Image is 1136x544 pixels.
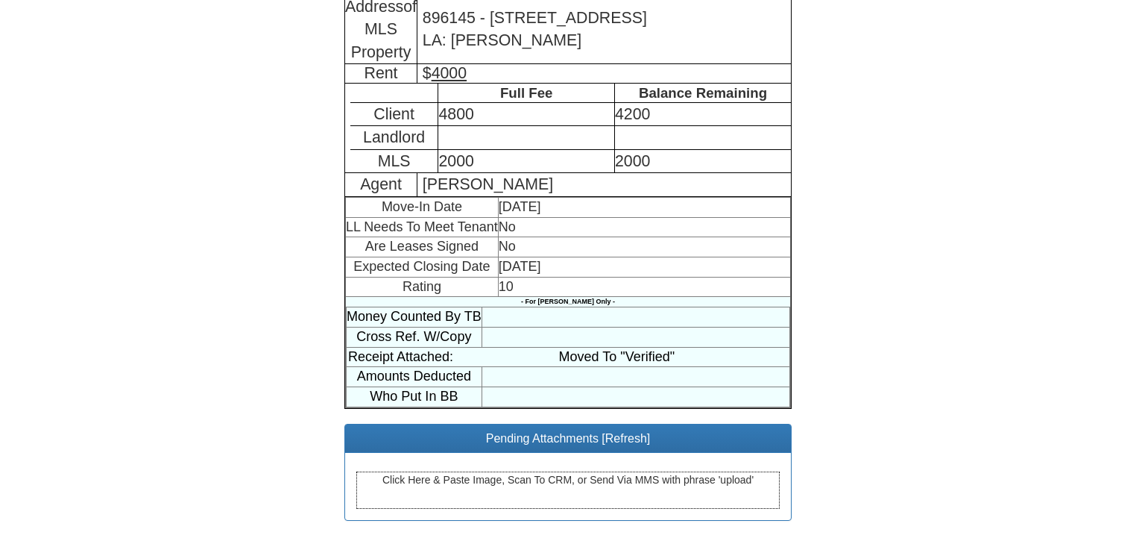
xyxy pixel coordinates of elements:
[521,298,615,305] b: - For [PERSON_NAME] Only -
[438,149,615,172] td: 2000
[347,327,482,347] td: Cross Ref. W/Copy
[614,102,791,125] td: 4200
[432,64,467,82] u: 4000
[605,432,647,445] a: Refresh
[348,348,559,367] td: Receipt Attached:
[639,85,767,101] span: Balance Remaining
[498,277,790,297] td: 10
[350,102,438,125] td: Client
[356,432,780,445] h3: Pending Attachments [ ]
[438,102,615,125] td: 4800
[350,149,438,172] td: MLS
[345,173,417,196] td: Agent
[614,149,791,172] td: 2000
[346,277,499,297] td: Rating
[346,257,499,277] td: Expected Closing Date
[498,217,790,237] td: No
[356,472,780,509] div: Click Here & Paste Image, Scan To CRM, or Send Via MMS with phrase 'upload'
[346,197,499,217] td: Move-In Date
[364,64,397,82] span: Rent
[500,85,553,101] span: Full Fee
[498,257,790,277] td: [DATE]
[417,173,792,196] td: [PERSON_NAME]
[350,126,438,149] td: Landlord
[347,367,482,387] td: Amounts Deducted
[559,348,791,367] td: Moved To "Verified"
[346,237,499,257] td: Are Leases Signed
[498,237,790,257] td: No
[347,307,482,328] td: Money Counted By TB
[423,64,467,82] span: $
[347,387,482,407] td: Who Put In BB
[346,217,499,237] td: LL Needs To Meet Tenant
[498,197,790,217] td: [DATE]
